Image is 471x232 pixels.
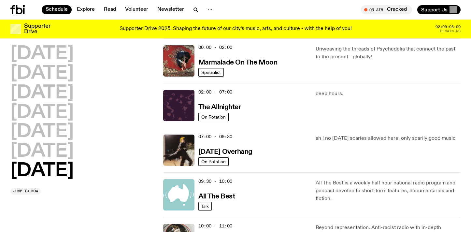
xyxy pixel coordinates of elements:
button: [DATE] [10,84,74,102]
span: Remaining [440,29,461,33]
h3: Marmalade On The Moon [198,59,278,66]
span: 09:30 - 10:00 [198,178,232,184]
button: [DATE] [10,142,74,161]
a: Newsletter [153,5,188,14]
span: 10:00 - 11:00 [198,223,232,229]
a: All The Best [198,192,235,200]
h3: All The Best [198,193,235,200]
h3: The Allnighter [198,104,241,111]
span: 00:00 - 02:00 [198,44,232,51]
a: Specialist [198,68,224,77]
button: [DATE] [10,45,74,63]
span: 07:00 - 09:30 [198,134,232,140]
button: [DATE] [10,162,74,180]
button: On AirCracked [361,5,412,14]
span: 02:00 - 07:00 [198,89,232,95]
span: 02:09:03:00 [435,25,461,29]
h3: Supporter Drive [24,23,50,35]
button: Support Us [417,5,461,14]
p: All The Best is a weekly half hour national radio program and podcast devoted to short-form featu... [316,179,461,203]
a: Read [100,5,120,14]
button: [DATE] [10,104,74,122]
a: The Allnighter [198,103,241,111]
button: [DATE] [10,123,74,141]
p: ah ! no [DATE] scaries allowed here, only scarily good music [316,135,461,142]
p: Unweaving the threads of Psychedelia that connect the past to the present - globally! [316,45,461,61]
span: Talk [201,204,209,209]
h3: [DATE] Overhang [198,149,252,155]
p: Supporter Drive 2025: Shaping the future of our city’s music, arts, and culture - with the help o... [120,26,352,32]
img: Tommy - Persian Rug [163,45,194,77]
button: Jump to now [10,188,41,195]
span: Support Us [421,7,448,13]
a: [DATE] Overhang [198,147,252,155]
a: Explore [73,5,99,14]
a: Marmalade On The Moon [198,58,278,66]
a: Talk [198,202,212,210]
span: On Rotation [201,159,226,164]
button: [DATE] [10,65,74,83]
a: On Rotation [198,113,229,121]
p: deep hours. [316,90,461,98]
a: On Rotation [198,157,229,166]
a: Volunteer [121,5,152,14]
span: On Rotation [201,114,226,119]
span: Specialist [201,70,221,75]
a: Schedule [42,5,72,14]
span: Jump to now [13,189,38,193]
